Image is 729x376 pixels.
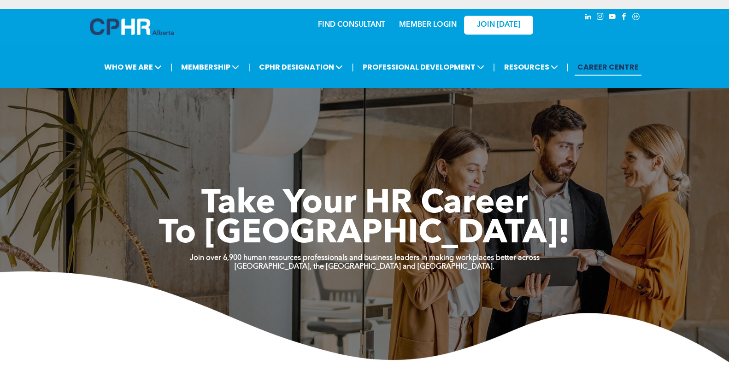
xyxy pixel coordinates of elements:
[352,58,354,76] li: |
[360,59,487,76] span: PROFESSIONAL DEVELOPMENT
[170,58,173,76] li: |
[190,254,540,262] strong: Join over 6,900 human resources professionals and business leaders in making workplaces better ac...
[493,58,495,76] li: |
[201,188,528,221] span: Take Your HR Career
[178,59,242,76] span: MEMBERSHIP
[595,12,605,24] a: instagram
[399,21,457,29] a: MEMBER LOGIN
[631,12,641,24] a: Social network
[235,263,494,270] strong: [GEOGRAPHIC_DATA], the [GEOGRAPHIC_DATA] and [GEOGRAPHIC_DATA].
[583,12,593,24] a: linkedin
[101,59,165,76] span: WHO WE ARE
[248,58,250,76] li: |
[567,58,569,76] li: |
[607,12,617,24] a: youtube
[159,217,570,251] span: To [GEOGRAPHIC_DATA]!
[619,12,629,24] a: facebook
[318,21,385,29] a: FIND CONSULTANT
[501,59,561,76] span: RESOURCES
[464,16,533,35] a: JOIN [DATE]
[256,59,346,76] span: CPHR DESIGNATION
[575,59,641,76] a: CAREER CENTRE
[477,21,520,29] span: JOIN [DATE]
[90,18,174,35] img: A blue and white logo for cp alberta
